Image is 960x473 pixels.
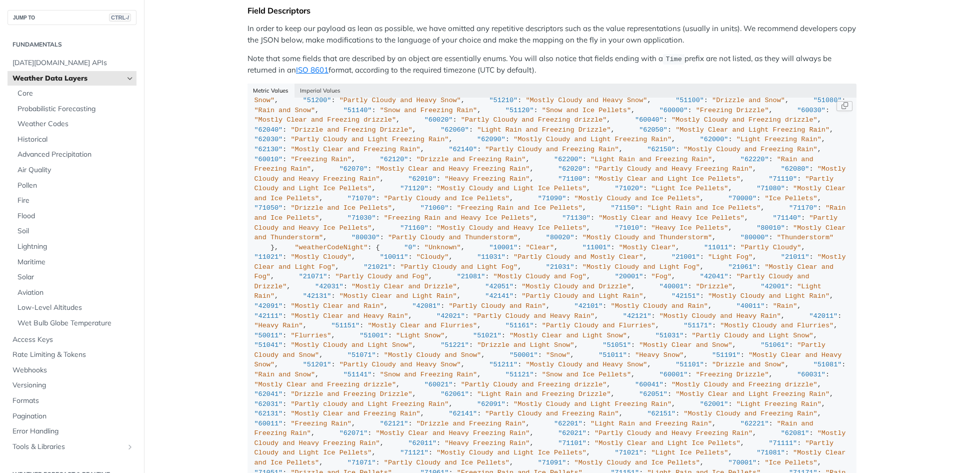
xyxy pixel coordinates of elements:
[126,75,134,83] button: Hide subpages for Weather Data Layers
[12,132,136,147] a: Historical
[659,371,688,378] span: "60001"
[299,273,327,280] span: "21071"
[351,283,457,290] span: "Mostly Clear and Drizzle"
[639,390,667,398] span: "62051"
[351,234,380,241] span: "80030"
[712,97,785,104] span: "Drizzle and Snow"
[736,302,765,310] span: "40011"
[339,97,461,104] span: "Partly Cloudy and Heavy Snow"
[558,429,586,437] span: "62021"
[12,117,136,132] a: Weather Codes
[12,193,136,208] a: Fire
[736,400,821,408] span: "Light Freezing Rain"
[696,371,769,378] span: "Freezing Drizzle"
[400,263,517,271] span: "Partly Cloudy and Light Fog"
[513,136,671,143] span: "Mostly Cloudy and Light Freezing Rain"
[396,332,444,339] span: "Light Snow"
[809,312,838,320] span: "42011"
[477,341,574,349] span: "Drizzle and Light Snow"
[295,244,368,251] span: "weatherCodeNight"
[582,263,700,271] span: "Mostly Cloudy and Light Fog"
[554,420,582,427] span: "62201"
[665,56,681,63] span: Time
[254,381,396,388] span: "Mostly Clear and Freezing drizzle"
[254,420,283,427] span: "60011"
[7,71,136,86] a: Weather Data LayersHide subpages for Weather Data Layers
[602,341,631,349] span: "51051"
[647,146,675,153] span: "62150"
[7,378,136,393] a: Versioning
[440,341,469,349] span: "51221"
[546,263,574,271] span: "21031"
[675,361,704,368] span: "51101"
[343,371,372,378] span: "51141"
[7,40,136,49] h2: Fundamentals
[290,390,412,398] span: "Drizzle and Freezing Drizzle"
[651,273,672,280] span: "Fog"
[254,273,813,290] span: "Partly Cloudy and Drizzle"
[485,292,513,300] span: "42141"
[477,126,610,134] span: "Light Rain and Freezing Drizzle"
[477,136,505,143] span: "62090"
[363,263,392,271] span: "21021"
[696,107,769,114] span: "Freezing Drizzle"
[736,136,821,143] span: "Light Freezing Rain"
[457,273,485,280] span: "21081"
[384,214,534,222] span: "Freezing Rain and Heavy Ice Pellets"
[647,204,760,212] span: "Light Rain and Ice Pellets"
[290,204,392,212] span: "Drizzle and Ice Pellets"
[781,165,809,173] span: "62080"
[712,361,785,368] span: "Drizzle and Snow"
[768,175,797,183] span: "71110"
[424,244,461,251] span: "Unknown"
[367,322,477,329] span: "Mostly Clear and Flurries"
[17,257,134,267] span: Maritime
[12,270,136,285] a: Solar
[424,116,453,124] span: "60020"
[254,146,283,153] span: "62130"
[671,253,700,261] span: "21001"
[773,214,801,222] span: "71140"
[712,351,740,359] span: "51191"
[493,273,586,280] span: "Mostly Cloudy and Fog"
[675,126,829,134] span: "Mostly Clear and Light Freezing Rain"
[562,214,590,222] span: "71130"
[416,253,449,261] span: "Cloudy"
[290,400,448,408] span: "Partly cloudy and Light Freezing Rain"
[448,302,545,310] span: "Partly Cloudy and Rain"
[17,196,134,206] span: Fire
[659,312,781,320] span: "Mostly Cloudy and Heavy Rain"
[436,312,465,320] span: "42021"
[538,195,566,202] span: "71090"
[254,204,850,222] span: "Rain and Ice Pellets"
[436,185,586,192] span: "Mostly Cloudy and Light Ice Pellets"
[615,224,643,232] span: "71010"
[756,185,785,192] span: "71080"
[254,429,850,447] span: "Mostly Cloudy and Heavy Freezing Rain"
[17,181,134,191] span: Pollen
[12,58,134,68] span: [DATE][DOMAIN_NAME] APIs
[675,97,704,104] span: "51100"
[247,53,856,76] p: Note that some fields that are described by an object are essentially enums. You will also notice...
[254,126,283,134] span: "62040"
[615,273,643,280] span: "20001"
[254,371,315,378] span: "Rain and Snow"
[343,107,372,114] span: "51140"
[671,292,700,300] span: "42151"
[448,410,477,417] span: "62141"
[513,400,671,408] span: "Mostly Cloudy and Light Freezing Rain"
[7,10,136,25] button: JUMP TOCTRL-/
[400,224,428,232] span: "71160"
[408,439,436,447] span: "62011"
[477,400,505,408] span: "62091"
[7,56,136,71] a: [DATE][DOMAIN_NAME] APIs
[290,146,420,153] span: "Mostly Clear and Freezing Rain"
[619,244,675,251] span: "Mostly Clear"
[7,409,136,424] a: Pagination
[836,101,852,111] button: Copy Code
[388,234,517,241] span: "Partly Cloudy and Thunderstorm"
[525,361,647,368] span: "Mostly Cloudy and Heavy Snow"
[296,65,328,75] a: ISO 8601
[485,146,618,153] span: "Partly Cloudy and Freezing Rain"
[440,390,469,398] span: "62061"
